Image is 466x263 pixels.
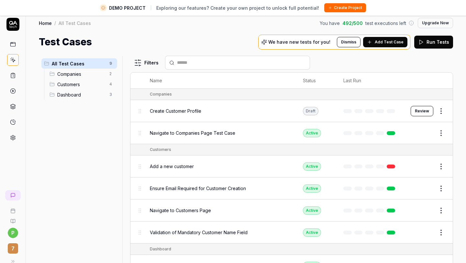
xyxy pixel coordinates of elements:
div: Active [303,228,321,237]
th: Last Run [337,73,404,89]
a: Book a call with us [3,203,23,213]
div: Draft [303,107,318,115]
button: Upgrade Now [418,18,453,28]
span: 492 / 500 [342,20,363,27]
span: Navigate to Companies Page Test Case [150,130,235,136]
span: Dashboard [57,91,105,98]
span: test executions left [365,20,406,27]
div: Dashboard [150,246,171,252]
p: We have new tests for you! [268,40,330,44]
span: 9 [107,60,115,67]
span: Exploring our features? Create your own project to unlock full potential! [156,5,319,11]
button: Filters [130,56,162,69]
span: DEMO PROJECT [109,5,146,11]
tr: Create Customer ProfileDraftReview [130,100,453,122]
div: / [54,20,56,26]
tr: Navigate to Companies Page Test CaseActive [130,122,453,144]
span: 3 [107,91,115,98]
button: Add Test Case [363,37,407,47]
button: p [8,228,18,238]
div: Active [303,129,321,137]
tr: Navigate to Customers PageActive [130,200,453,222]
span: 2 [107,70,115,78]
a: Home [39,20,52,26]
span: You have [320,20,340,27]
span: 7 [8,243,18,254]
th: Name [143,73,297,89]
a: New conversation [5,190,21,200]
span: All Test Cases [52,60,105,67]
div: All Test Cases [59,20,91,26]
tr: Ensure Email Required for Customer CreationActive [130,177,453,200]
span: Navigate to Customers Page [150,207,211,214]
span: Companies [57,71,105,77]
button: Review [411,106,433,116]
div: Companies [150,91,172,97]
button: 7 [3,238,23,255]
div: Customers [150,147,171,153]
span: Validation of Mandatory Customer Name Field [150,229,248,236]
div: Active [303,206,321,215]
div: Active [303,184,321,193]
span: Ensure Email Required for Customer Creation [150,185,246,192]
h1: Test Cases [39,35,92,49]
a: Documentation [3,213,23,224]
div: Drag to reorderCustomers4 [47,79,117,89]
tr: Add a new customerActive [130,155,453,177]
span: Add Test Case [375,39,404,45]
span: Create Customer Profile [150,108,201,114]
div: Drag to reorderDashboard3 [47,89,117,100]
th: Status [296,73,337,89]
span: Add a new customer [150,163,194,170]
button: Dismiss [337,37,361,47]
button: Run Tests [414,36,453,49]
div: Active [303,162,321,171]
span: 4 [107,80,115,88]
tr: Validation of Mandatory Customer Name FieldActive [130,222,453,244]
div: Drag to reorderCompanies2 [47,69,117,79]
span: Customers [57,81,105,88]
button: Create Project [324,3,366,12]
